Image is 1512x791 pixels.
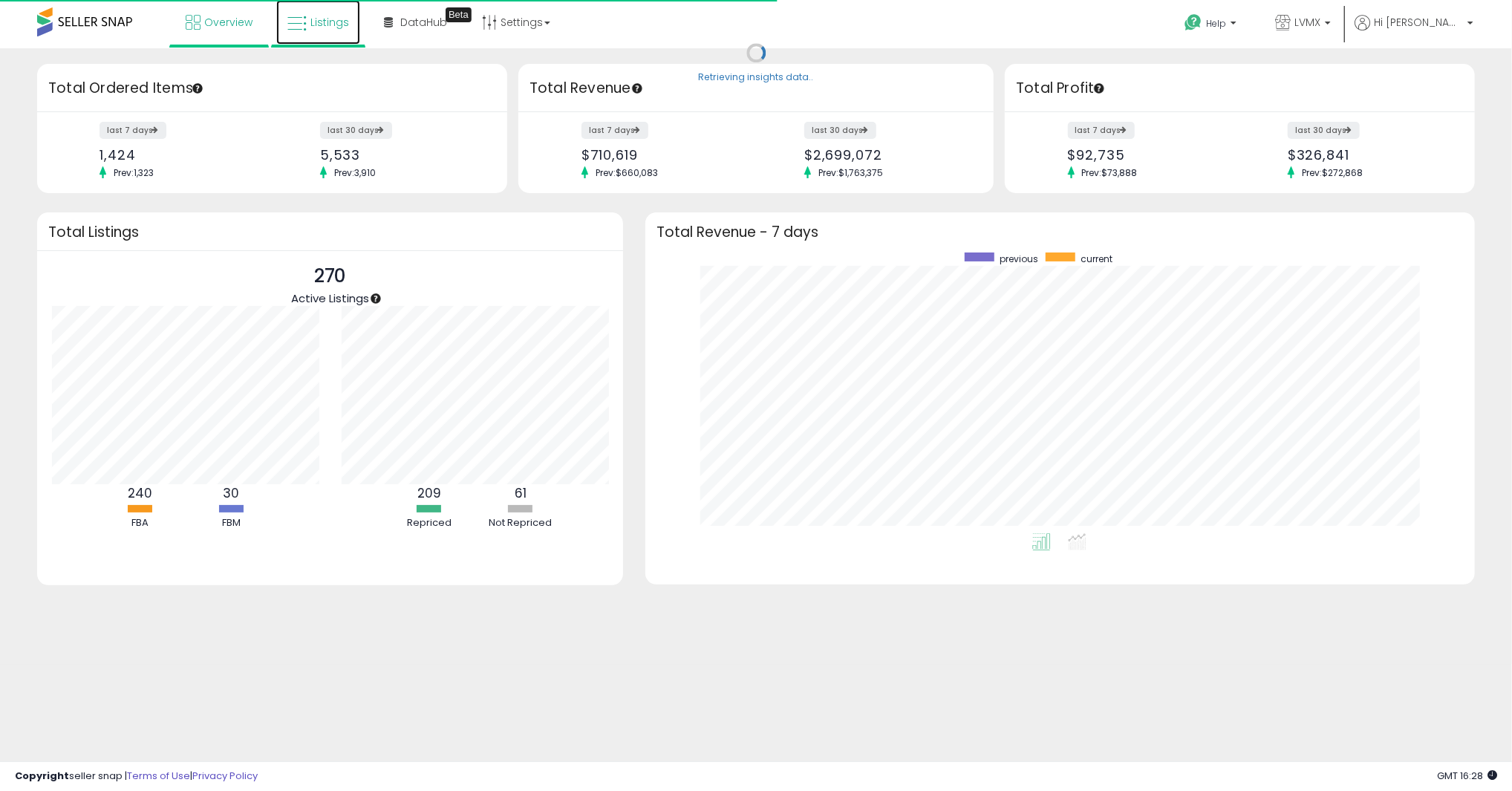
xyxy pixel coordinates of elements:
[699,71,814,85] div: Retrieving insights data..
[400,15,447,30] span: DataHub
[1068,122,1135,139] label: last 7 days
[327,166,383,179] span: Prev: 3,910
[804,147,968,163] div: $2,699,072
[106,166,161,179] span: Prev: 1,323
[1081,253,1112,265] span: current
[95,516,184,530] div: FBA
[1288,147,1449,163] div: $326,841
[588,166,665,179] span: Prev: $660,083
[1206,17,1226,30] span: Help
[385,516,474,530] div: Repriced
[48,227,612,238] h3: Total Listings
[581,122,648,139] label: last 7 days
[204,15,252,30] span: Overview
[1068,147,1229,163] div: $92,735
[100,122,166,139] label: last 7 days
[369,292,382,305] div: Tooltip anchor
[804,122,876,139] label: last 30 days
[1294,15,1320,30] span: LVMX
[291,290,369,306] span: Active Listings
[630,82,644,95] div: Tooltip anchor
[223,484,239,502] b: 30
[100,147,261,163] div: 1,424
[656,227,1464,238] h3: Total Revenue - 7 days
[1184,13,1202,32] i: Get Help
[1000,253,1038,265] span: previous
[581,147,745,163] div: $710,619
[128,484,152,502] b: 240
[529,78,983,99] h3: Total Revenue
[48,78,496,99] h3: Total Ordered Items
[417,484,441,502] b: 209
[1294,166,1370,179] span: Prev: $272,868
[191,82,204,95] div: Tooltip anchor
[811,166,890,179] span: Prev: $1,763,375
[446,7,472,22] div: Tooltip anchor
[1075,166,1145,179] span: Prev: $73,888
[1374,15,1463,30] span: Hi [PERSON_NAME]
[1288,122,1360,139] label: last 30 days
[291,262,369,290] p: 270
[320,147,481,163] div: 5,533
[1355,15,1473,48] a: Hi [PERSON_NAME]
[1016,78,1464,99] h3: Total Profit
[515,484,527,502] b: 61
[1092,82,1106,95] div: Tooltip anchor
[320,122,392,139] label: last 30 days
[186,516,276,530] div: FBM
[476,516,565,530] div: Not Repriced
[1173,2,1251,48] a: Help
[310,15,349,30] span: Listings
